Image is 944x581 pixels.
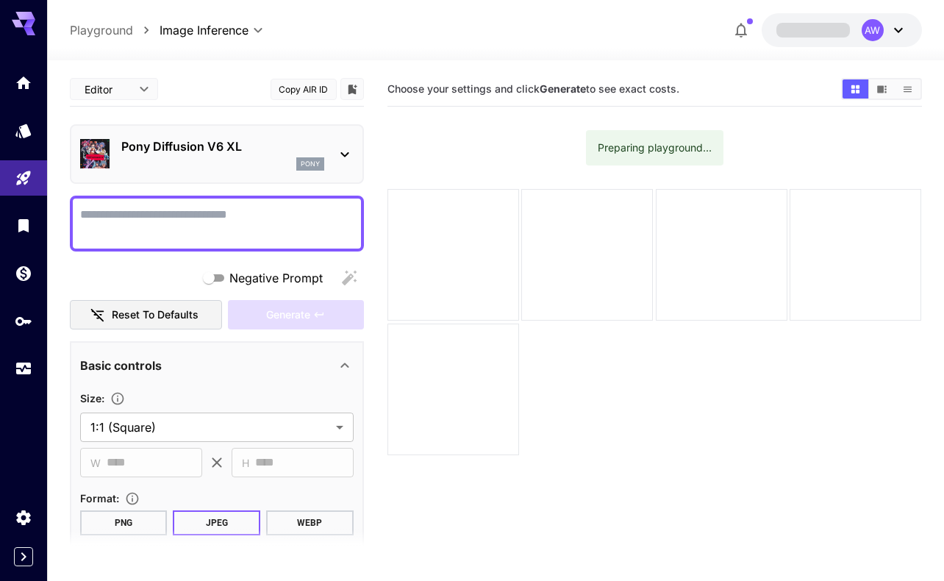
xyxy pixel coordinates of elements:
button: Show images in video view [869,79,895,99]
span: Choose your settings and click to see exact costs. [387,82,679,95]
span: Format : [80,492,119,505]
button: Expand sidebar [14,547,33,566]
button: Add to library [346,80,359,98]
button: WEBP [266,510,354,535]
div: Preparing playground... [598,135,712,161]
div: Models [15,121,32,140]
p: Basic controls [80,357,162,374]
button: Reset to defaults [70,300,223,330]
span: W [90,455,101,471]
a: Playground [70,21,133,39]
button: Choose the file format for the output image. [119,491,146,506]
p: pony [301,159,320,169]
b: Generate [540,82,586,95]
div: Library [15,216,32,235]
div: Basic controls [80,348,354,383]
div: Playground [15,169,32,188]
div: AW [862,19,884,41]
span: Negative Prompt [229,269,323,287]
span: Image Inference [160,21,248,39]
div: Show images in grid viewShow images in video viewShow images in list view [841,78,922,100]
p: Pony Diffusion V6 XL [121,138,324,155]
div: Home [15,74,32,92]
span: H [242,455,249,471]
div: API Keys [15,312,32,330]
button: Copy AIR ID [271,79,337,100]
button: Show images in list view [895,79,920,99]
button: Show images in grid view [843,79,868,99]
div: Pony Diffusion V6 XLpony [80,132,354,177]
div: Settings [15,508,32,527]
button: AW [762,13,922,47]
span: 1:1 (Square) [90,418,330,436]
button: Adjust the dimensions of the generated image by specifying its width and height in pixels, or sel... [104,391,131,406]
div: Wallet [15,264,32,282]
span: Editor [85,82,130,97]
nav: breadcrumb [70,21,160,39]
button: PNG [80,510,168,535]
span: Size : [80,392,104,404]
button: JPEG [173,510,260,535]
div: Usage [15,360,32,378]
